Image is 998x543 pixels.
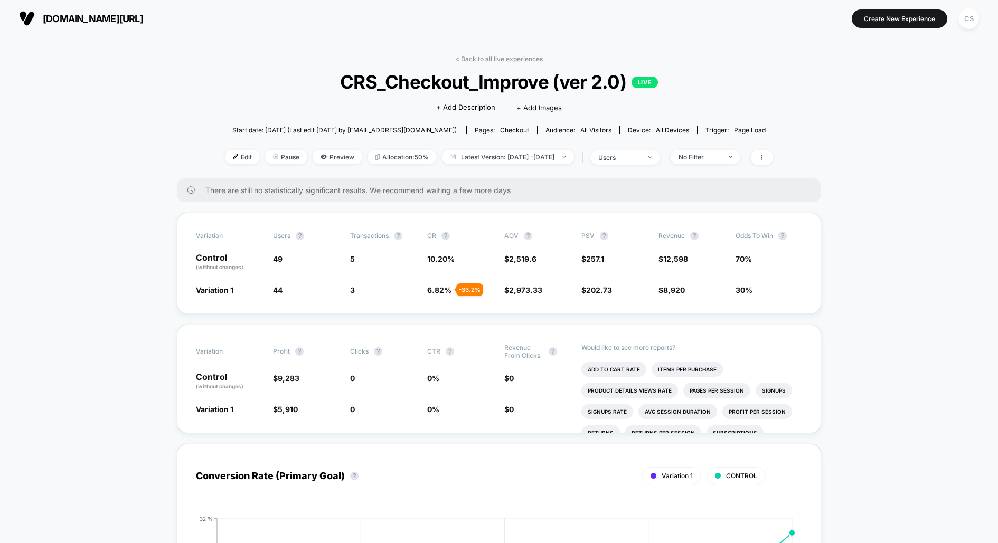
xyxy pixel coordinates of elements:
span: 0 % [427,374,439,383]
span: Variation 1 [196,405,233,414]
li: Returns [581,425,620,440]
li: Add To Cart Rate [581,362,646,377]
span: 0 [509,374,514,383]
span: 5 [350,254,355,263]
img: calendar [450,154,456,159]
span: Transactions [350,232,389,240]
li: Avg Session Duration [638,404,717,419]
span: Preview [313,150,362,164]
button: ? [549,347,557,356]
span: 2,973.33 [509,285,542,294]
span: CRS_Checkout_Improve (ver 2.0) [252,71,746,93]
div: Audience: [545,126,611,134]
span: 2,519.6 [509,254,536,263]
li: Pages Per Session [683,383,750,398]
li: Items Per Purchase [652,362,723,377]
button: ? [778,232,787,240]
span: (without changes) [196,264,243,270]
li: Signups Rate [581,404,633,419]
button: ? [394,232,402,240]
a: < Back to all live experiences [455,55,543,63]
span: + Add Description [436,102,495,113]
span: $ [504,374,514,383]
button: [DOMAIN_NAME][URL] [16,10,146,27]
span: Start date: [DATE] (Last edit [DATE] by [EMAIL_ADDRESS][DOMAIN_NAME]) [232,126,457,134]
span: all devices [656,126,689,134]
p: Control [196,373,262,390]
p: Would like to see more reports? [581,344,802,351]
span: Page Load [734,126,766,134]
li: Product Details Views Rate [581,383,678,398]
span: | [579,150,590,165]
img: end [273,154,278,159]
span: Revenue [658,232,685,240]
li: Returns Per Session [625,425,701,440]
div: - 33.2 % [456,283,483,296]
p: LIVE [632,77,658,88]
span: Allocation: 50% [368,150,437,164]
span: $ [273,405,298,414]
span: $ [658,285,685,294]
span: 8,920 [663,285,685,294]
button: ? [350,472,359,480]
span: 0 % [427,405,439,414]
button: ? [374,347,382,356]
span: 0 [509,405,514,414]
img: Visually logo [19,11,35,26]
div: users [598,154,641,161]
img: edit [233,154,238,159]
span: Odds to Win [736,232,794,240]
span: Pause [265,150,307,164]
span: + Add Images [516,103,562,112]
span: 0 [350,405,355,414]
span: Variation [196,232,254,240]
span: Device: [619,126,697,134]
img: rebalance [375,154,380,160]
span: 70% [736,254,752,263]
button: Create New Experience [852,9,947,28]
button: ? [296,232,304,240]
span: 9,283 [278,374,299,383]
span: $ [504,405,514,414]
img: end [729,156,732,158]
li: Profit Per Session [722,404,792,419]
p: Control [196,253,262,271]
span: (without changes) [196,383,243,389]
span: Clicks [350,347,369,355]
li: Subscriptions [707,425,764,440]
span: Latest Version: [DATE] - [DATE] [442,150,574,164]
span: Variation 1 [662,472,693,480]
span: CTR [427,347,440,355]
span: Variation [196,344,254,359]
button: ? [600,232,608,240]
button: ? [446,347,454,356]
span: All Visitors [580,126,611,134]
span: $ [581,254,604,263]
span: users [273,232,290,240]
span: AOV [504,232,519,240]
span: $ [581,285,612,294]
span: 12,598 [663,254,688,263]
span: 49 [273,254,283,263]
span: 6.82 % [427,285,451,294]
span: [DOMAIN_NAME][URL] [43,13,143,24]
img: end [562,156,566,158]
span: Profit [273,347,290,355]
span: 30% [736,285,752,294]
span: 10.20 % [427,254,455,263]
span: $ [504,254,536,263]
button: ? [441,232,450,240]
li: Signups [756,383,792,398]
div: Pages: [475,126,529,134]
span: $ [658,254,688,263]
span: Revenue From Clicks [504,344,543,359]
span: There are still no statistically significant results. We recommend waiting a few more days [205,186,800,195]
span: CR [427,232,436,240]
tspan: 32 % [200,515,213,521]
button: ? [295,347,304,356]
span: 0 [350,374,355,383]
div: Trigger: [705,126,766,134]
div: No Filter [679,153,721,161]
span: 5,910 [278,405,298,414]
span: Edit [225,150,260,164]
